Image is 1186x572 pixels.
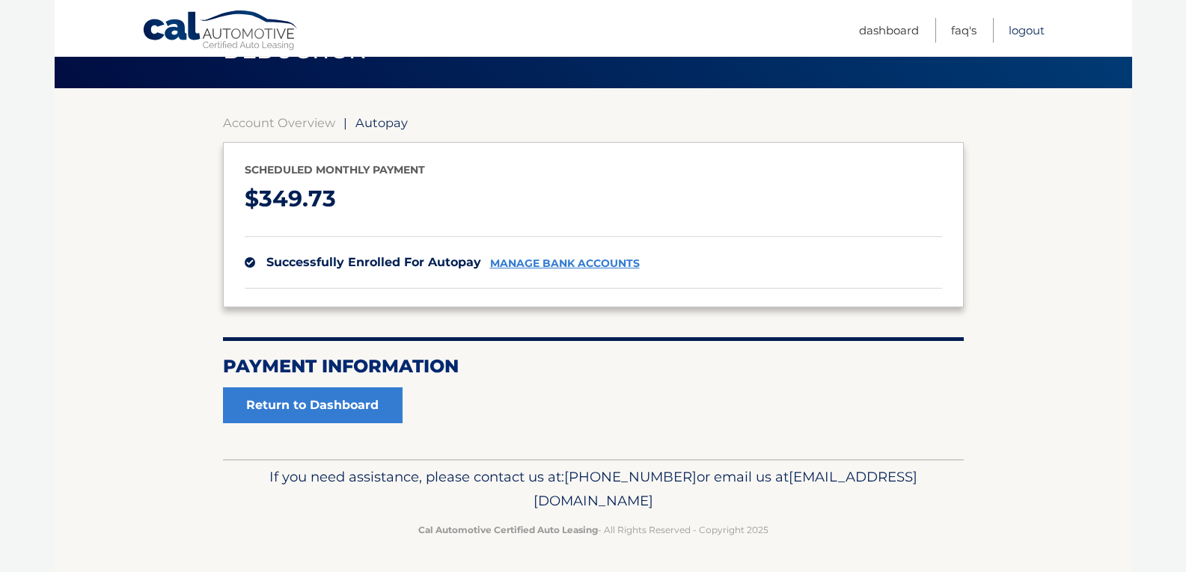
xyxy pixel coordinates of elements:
span: 349.73 [259,185,336,212]
a: Dashboard [859,18,919,43]
p: - All Rights Reserved - Copyright 2025 [233,522,954,538]
span: successfully enrolled for autopay [266,255,481,269]
p: $ [245,179,942,219]
span: [PHONE_NUMBER] [564,468,697,485]
h2: Payment Information [223,355,964,378]
strong: Cal Automotive Certified Auto Leasing [418,524,598,535]
a: manage bank accounts [490,257,640,270]
a: Cal Automotive [142,10,299,53]
p: Scheduled monthly payment [245,161,942,179]
a: FAQ's [951,18,976,43]
a: Account Overview [223,115,335,130]
a: Logout [1009,18,1045,43]
span: Autopay [355,115,408,130]
img: check.svg [245,257,255,268]
span: | [343,115,347,130]
a: Return to Dashboard [223,387,403,423]
p: If you need assistance, please contact us at: or email us at [233,465,954,513]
